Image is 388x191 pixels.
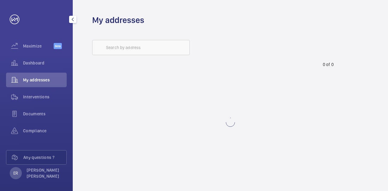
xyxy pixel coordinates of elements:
span: Interventions [23,94,67,100]
h1: My addresses [92,15,144,26]
span: Beta [54,43,62,49]
span: Compliance [23,128,67,134]
span: Documents [23,111,67,117]
div: 0 of 0 [323,61,334,68]
input: Search by address [92,40,190,55]
span: Maximize [23,43,54,49]
span: My addresses [23,77,67,83]
p: [PERSON_NAME] [PERSON_NAME] [27,167,63,179]
p: ER [13,170,18,176]
span: Any questions ? [23,154,66,160]
span: Dashboard [23,60,67,66]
